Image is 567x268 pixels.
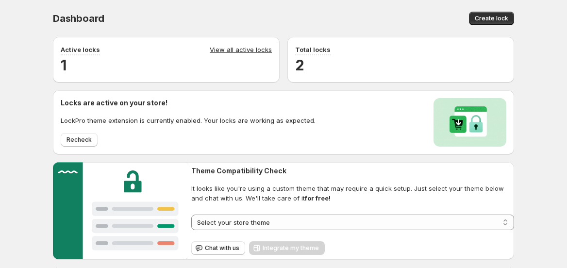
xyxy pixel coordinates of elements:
[191,241,245,255] button: Chat with us
[469,12,514,25] button: Create lock
[61,45,100,54] p: Active locks
[434,98,506,147] img: Locks activated
[61,55,272,75] h2: 1
[53,13,104,24] span: Dashboard
[475,15,508,22] span: Create lock
[210,45,272,55] a: View all active locks
[67,136,92,144] span: Recheck
[61,98,316,108] h2: Locks are active on your store!
[305,194,331,202] strong: for free!
[191,184,514,203] span: It looks like you're using a custom theme that may require a quick setup. Just select your theme ...
[295,45,331,54] p: Total locks
[191,166,514,176] h2: Theme Compatibility Check
[205,244,239,252] span: Chat with us
[53,162,187,259] img: Customer support
[61,116,316,125] p: LockPro theme extension is currently enabled. Your locks are working as expected.
[61,133,98,147] button: Recheck
[295,55,506,75] h2: 2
